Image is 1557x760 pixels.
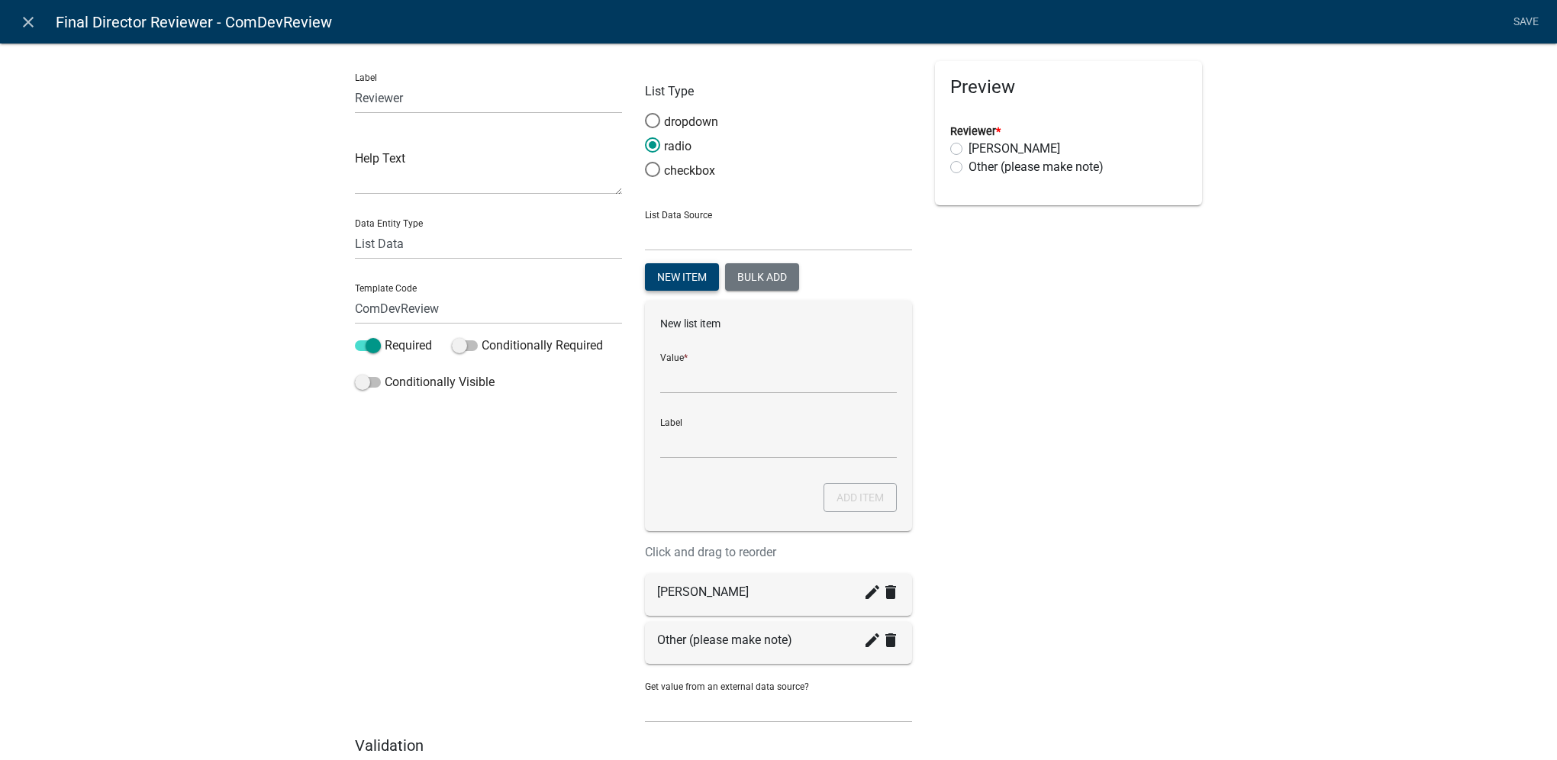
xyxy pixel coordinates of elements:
[657,583,900,601] div: [PERSON_NAME]
[645,263,719,291] button: New item
[863,583,882,601] i: create
[950,127,1001,137] label: Reviewer
[452,337,603,355] label: Conditionally Required
[355,337,432,355] label: Required
[355,373,495,391] label: Conditionally Visible
[660,316,897,332] p: New list item
[19,13,37,31] i: close
[645,543,912,562] p: Click and drag to reorder
[969,140,1060,158] label: [PERSON_NAME]
[645,162,715,180] label: checkbox
[950,76,1187,98] h5: Preview
[1507,8,1545,37] a: Save
[824,483,897,512] button: Add item
[882,631,900,649] i: delete
[657,631,900,649] div: Other (please make note)
[863,631,882,649] i: create
[725,263,799,291] button: Bulk add
[56,7,332,37] span: Final Director Reviewer - ComDevReview
[355,736,1202,755] h5: Validation
[645,137,691,156] label: radio
[645,82,912,101] p: List Type
[882,583,900,601] i: delete
[645,113,718,131] label: dropdown
[969,158,1104,176] label: Other (please make note)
